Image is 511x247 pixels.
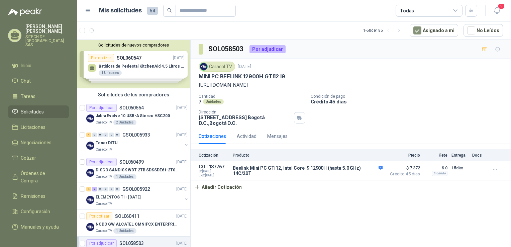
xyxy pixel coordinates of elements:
[199,133,226,140] div: Cotizaciones
[8,59,69,72] a: Inicio
[199,94,305,99] p: Cantidad
[96,174,112,179] p: Caracol TV
[199,110,291,114] p: Dirección
[21,139,52,146] span: Negociaciones
[387,153,420,158] p: Precio
[77,210,190,237] a: Por cotizarSOL060411[DATE] Company LogoNODO GW ALCATEL OMNIPCX ENTERPRISE SIPCaracol TV1 Unidades
[432,171,447,176] div: Incluido
[451,153,468,158] p: Entrega
[176,105,188,111] p: [DATE]
[199,62,235,72] div: Caracol TV
[21,223,59,231] span: Manuales y ayuda
[96,147,112,152] p: Caracol TV
[203,99,224,104] div: Unidades
[199,173,229,177] span: Exp: [DATE]
[176,213,188,220] p: [DATE]
[8,8,42,16] img: Logo peakr
[8,190,69,202] a: Remisiones
[233,153,383,158] p: Producto
[400,7,414,14] div: Todas
[249,45,286,53] div: Por adjudicar
[119,241,144,246] p: SOL058503
[96,113,170,119] p: Jabra Evolve 10 USB-A Stereo HSC200
[86,196,94,204] img: Company Logo
[86,142,94,150] img: Company Logo
[77,40,190,88] div: Solicitudes de nuevos compradoresPor cotizarSOL060547[DATE] Batidora de Pedestal KitchenAid 4.5 L...
[86,185,189,207] a: 4 2 0 0 0 0 GSOL005922[DATE] Company LogoELEMENTOS TI - [DATE]Caracol TV
[109,187,114,191] div: 0
[77,101,190,128] a: Por adjudicarSOL060554[DATE] Company LogoJabra Evolve 10 USB-A Stereo HSC200Caracol TV2 Unidades
[86,158,117,166] div: Por adjudicar
[86,104,117,112] div: Por adjudicar
[96,167,179,173] p: DISCO SANDISK WDT 2TB SDSSDE61-2T00-G25
[233,165,383,176] p: Beelink Mini PC GTi12, Intel Core i9 12900H (hasta 5.0 GHz) 14C/20T
[113,228,136,234] div: 1 Unidades
[86,187,91,191] div: 4
[96,194,140,200] p: ELEMENTOS TI - [DATE]
[98,133,103,137] div: 0
[21,62,31,69] span: Inicio
[8,105,69,118] a: Solicitudes
[92,133,97,137] div: 0
[115,214,139,219] p: SOL060411
[103,187,108,191] div: 0
[199,153,229,158] p: Cotización
[86,212,112,220] div: Por cotizar
[424,153,447,158] p: Flete
[119,160,144,164] p: SOL060499
[21,208,50,215] span: Configuración
[199,73,285,80] p: MINI PC BEELINK 12900H GTI12 I9
[113,174,136,179] div: 1 Unidades
[21,170,63,184] span: Órdenes de Compra
[86,169,94,177] img: Company Logo
[8,205,69,218] a: Configuración
[21,108,44,115] span: Solicitudes
[96,120,112,125] p: Caracol TV
[498,3,505,9] span: 5
[21,192,45,200] span: Remisiones
[8,90,69,103] a: Tareas
[208,44,244,54] h3: SOL058503
[21,154,36,162] span: Cotizar
[96,228,112,234] p: Caracol TV
[176,159,188,165] p: [DATE]
[92,187,97,191] div: 2
[311,94,509,99] p: Condición de pago
[115,187,120,191] div: 0
[86,131,189,152] a: 4 0 0 0 0 0 GSOL005933[DATE] Company LogoToner DITUCaracol TV
[98,187,103,191] div: 0
[424,164,447,172] p: $ 0
[80,43,188,48] button: Solicitudes de nuevos compradores
[451,164,468,172] p: 15 días
[25,24,69,33] p: [PERSON_NAME] [PERSON_NAME]
[96,201,112,207] p: Caracol TV
[21,93,35,100] span: Tareas
[8,121,69,134] a: Licitaciones
[267,133,288,140] div: Mensajes
[122,187,150,191] p: GSOL005922
[387,172,420,176] span: Crédito 45 días
[200,63,207,70] img: Company Logo
[21,123,45,131] span: Licitaciones
[363,25,404,36] div: 1 - 50 de 185
[99,6,142,15] h1: Mis solicitudes
[191,180,245,194] button: Añadir Cotización
[8,75,69,87] a: Chat
[86,223,94,231] img: Company Logo
[410,24,458,37] button: Asignado a mi
[119,105,144,110] p: SOL060554
[464,24,503,37] button: No Leídos
[86,133,91,137] div: 4
[238,64,251,70] p: [DATE]
[199,164,229,169] p: COT187767
[21,77,31,85] span: Chat
[176,186,188,192] p: [DATE]
[472,153,486,158] p: Docs
[96,140,117,146] p: Toner DITU
[387,164,420,172] span: $ 7.372
[147,7,158,15] span: 54
[103,133,108,137] div: 0
[491,5,503,17] button: 5
[25,35,69,47] p: SITECH DE [GEOGRAPHIC_DATA] SAS
[199,114,291,126] p: [STREET_ADDRESS] Bogotá D.C. , Bogotá D.C.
